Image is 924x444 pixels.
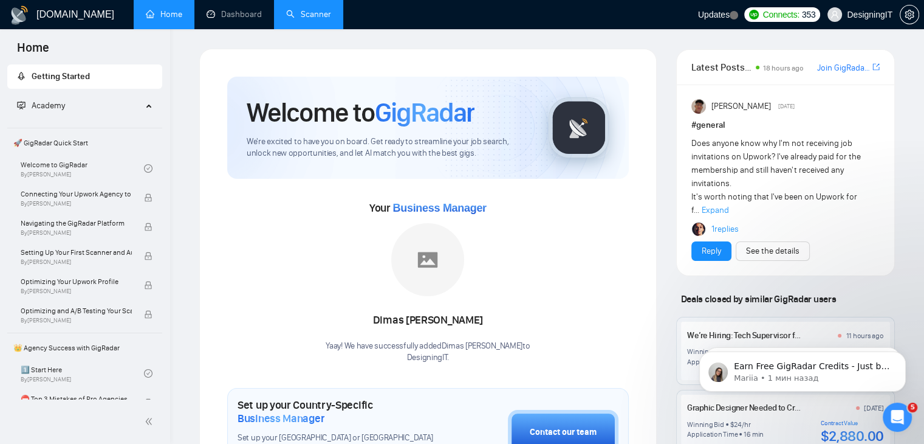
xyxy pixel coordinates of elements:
[21,317,132,324] span: By [PERSON_NAME]
[691,241,731,261] button: Reply
[900,5,919,24] button: setting
[144,398,152,407] span: lock
[238,412,324,425] span: Business Manager
[817,61,870,75] a: Join GigRadar Slack Community
[146,9,182,19] a: homeHome
[762,8,799,21] span: Connects:
[676,288,841,310] span: Deals closed by similar GigRadar users
[247,136,529,159] span: We're excited to have you on board. Get ready to streamline your job search, unlock new opportuni...
[21,393,132,405] span: ⛔ Top 3 Mistakes of Pro Agencies
[883,403,912,432] iframe: Intercom live chat
[7,64,162,89] li: Getting Started
[144,223,152,231] span: lock
[21,246,132,258] span: Setting Up Your First Scanner and Auto-Bidder
[238,398,447,425] h1: Set up your Country-Specific
[691,99,706,114] img: Randi Tovar
[742,420,750,429] div: /hr
[17,72,26,80] span: rocket
[778,101,795,112] span: [DATE]
[286,9,331,19] a: searchScanner
[687,420,724,429] div: Winning Bid
[908,403,917,412] span: 5
[763,64,804,72] span: 18 hours ago
[21,258,132,266] span: By [PERSON_NAME]
[530,426,597,439] div: Contact our team
[711,100,770,113] span: [PERSON_NAME]
[549,97,609,158] img: gigradar-logo.png
[326,310,530,331] div: Dimas [PERSON_NAME]
[691,119,880,132] h1: # general
[392,202,486,214] span: Business Manager
[746,245,799,258] a: See the details
[326,341,530,364] div: Yaay! We have successfully added Dimas [PERSON_NAME] to
[691,138,861,215] span: Does anyone know why I'm not receiving job invitations on Upwork? I've already paid for the membe...
[734,420,742,429] div: 24
[900,10,919,19] span: setting
[21,276,132,288] span: Optimizing Your Upwork Profile
[900,10,919,19] a: setting
[698,10,730,19] span: Updates
[326,352,530,364] p: DesigningIT .
[32,100,65,111] span: Academy
[749,10,759,19] img: upwork-logo.png
[144,310,152,319] span: lock
[21,155,144,182] a: Welcome to GigRadarBy[PERSON_NAME]
[830,10,839,19] span: user
[32,71,90,82] span: Getting Started
[702,205,729,215] span: Expand
[21,217,132,229] span: Navigating the GigRadar Platform
[681,326,924,411] iframe: Intercom notifications сообщение
[711,223,738,235] a: 1replies
[144,252,152,260] span: lock
[391,223,464,296] img: placeholder.png
[736,241,810,261] button: See the details
[702,245,721,258] a: Reply
[10,5,29,25] img: logo
[17,100,65,111] span: Academy
[247,96,474,129] h1: Welcome to
[21,229,132,237] span: By [PERSON_NAME]
[744,429,764,439] div: 16 min
[21,360,144,387] a: 1️⃣ Start HereBy[PERSON_NAME]
[872,62,880,72] span: export
[21,288,132,295] span: By [PERSON_NAME]
[9,131,161,155] span: 🚀 GigRadar Quick Start
[872,61,880,73] a: export
[144,193,152,202] span: lock
[369,201,487,215] span: Your
[21,188,132,200] span: Connecting Your Upwork Agency to GigRadar
[144,281,152,290] span: lock
[9,336,161,360] span: 👑 Agency Success with GigRadar
[21,305,132,317] span: Optimizing and A/B Testing Your Scanner for Better Results
[17,101,26,109] span: fund-projection-screen
[7,39,59,64] span: Home
[207,9,262,19] a: dashboardDashboard
[821,420,884,427] div: Contract Value
[144,164,152,173] span: check-circle
[144,369,152,378] span: check-circle
[730,420,734,429] div: $
[802,8,815,21] span: 353
[145,415,157,428] span: double-left
[691,60,752,75] span: Latest Posts from the GigRadar Community
[687,429,737,439] div: Application Time
[375,96,474,129] span: GigRadar
[21,200,132,207] span: By [PERSON_NAME]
